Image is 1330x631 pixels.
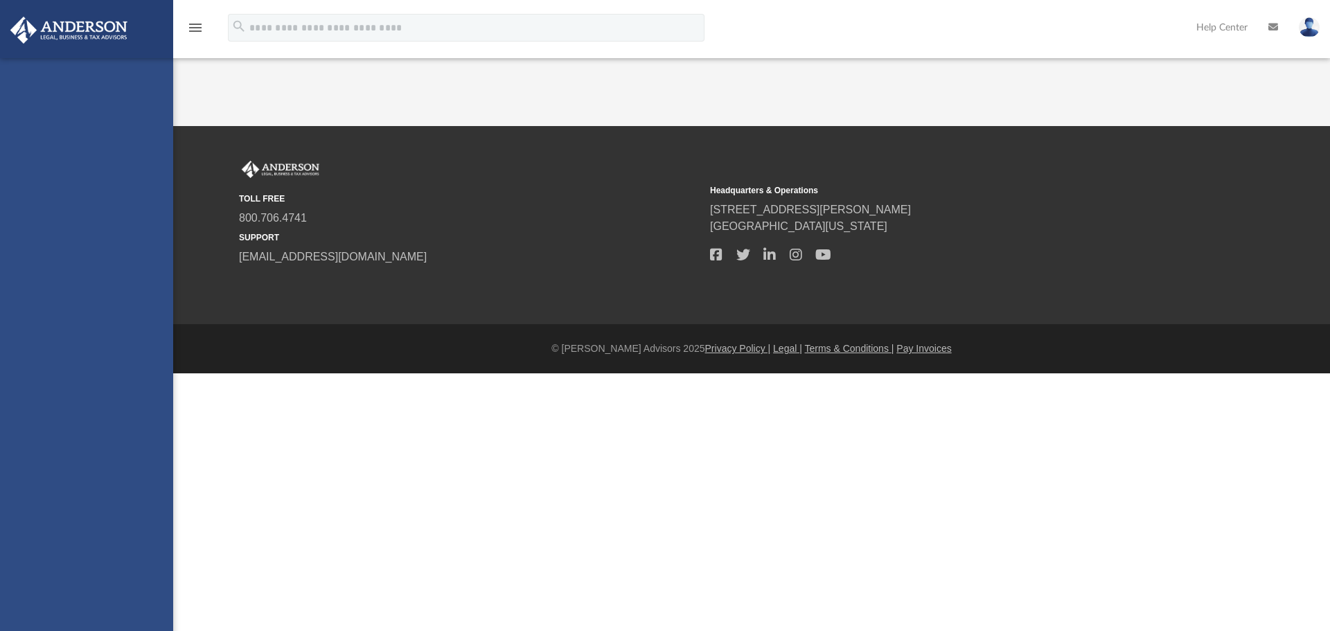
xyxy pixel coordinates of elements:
small: SUPPORT [239,231,700,244]
small: TOLL FREE [239,193,700,205]
a: Legal | [773,343,802,354]
a: Privacy Policy | [705,343,771,354]
a: Pay Invoices [896,343,951,354]
img: User Pic [1299,17,1320,37]
small: Headquarters & Operations [710,184,1171,197]
a: Terms & Conditions | [805,343,894,354]
i: menu [187,19,204,36]
i: search [231,19,247,34]
a: 800.706.4741 [239,212,307,224]
img: Anderson Advisors Platinum Portal [6,17,132,44]
a: [EMAIL_ADDRESS][DOMAIN_NAME] [239,251,427,263]
a: menu [187,26,204,36]
div: © [PERSON_NAME] Advisors 2025 [173,341,1330,356]
a: [STREET_ADDRESS][PERSON_NAME] [710,204,911,215]
img: Anderson Advisors Platinum Portal [239,161,322,179]
a: [GEOGRAPHIC_DATA][US_STATE] [710,220,887,232]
